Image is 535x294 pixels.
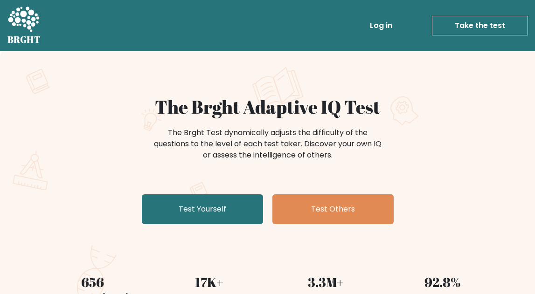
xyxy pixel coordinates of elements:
[366,16,396,35] a: Log in
[40,96,495,118] h1: The Brght Adaptive IQ Test
[390,273,495,292] div: 92.8%
[432,16,528,35] a: Take the test
[7,4,41,48] a: BRGHT
[272,194,394,224] a: Test Others
[273,273,379,292] div: 3.3M+
[142,194,263,224] a: Test Yourself
[7,34,41,45] h5: BRGHT
[151,127,384,161] div: The Brght Test dynamically adjusts the difficulty of the questions to the level of each test take...
[157,273,262,292] div: 17K+
[40,273,146,292] div: 656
